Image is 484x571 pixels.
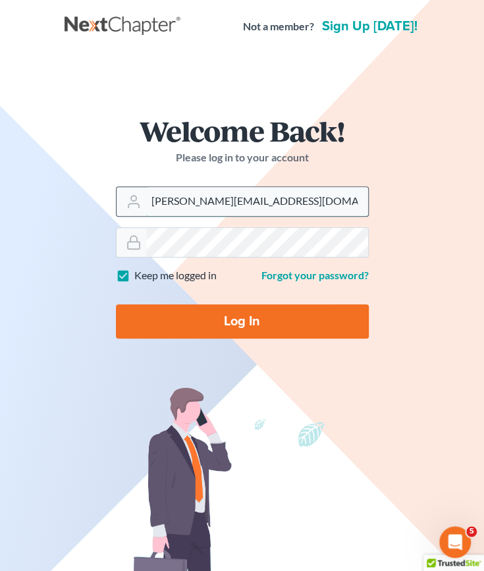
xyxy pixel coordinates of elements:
label: Keep me logged in [134,268,217,283]
p: Please log in to your account [116,150,369,165]
span: 5 [466,526,477,537]
a: Sign up [DATE]! [319,20,420,33]
strong: Not a member? [243,19,314,34]
input: Log In [116,304,369,339]
a: Forgot your password? [261,269,369,281]
h1: Welcome Back! [116,117,369,145]
iframe: Intercom live chat [439,526,471,558]
input: Email Address [146,187,368,216]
